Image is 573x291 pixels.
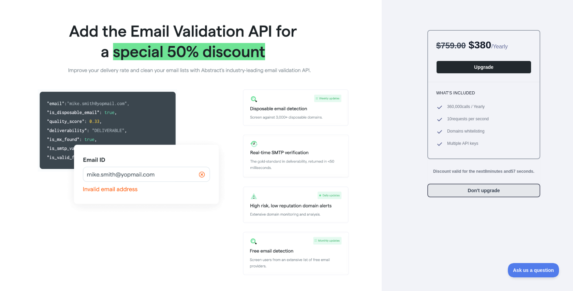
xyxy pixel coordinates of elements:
[508,263,559,277] iframe: Toggle Customer Support
[436,61,531,74] button: Upgrade
[433,169,534,174] strong: Discount valid for the next 8 minutes and 57 seconds.
[436,90,531,96] h3: What's included
[427,184,540,197] button: Don't upgrade
[447,116,489,123] span: 10 requests per second
[447,128,484,135] span: Domains whitelisting
[447,141,478,148] span: Multiple API keys
[33,16,349,276] img: Offer
[436,41,466,50] span: $ 759.00
[447,104,485,111] span: 360,000 calls / Yearly
[469,39,491,50] span: $ 380
[491,44,508,49] span: / Yearly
